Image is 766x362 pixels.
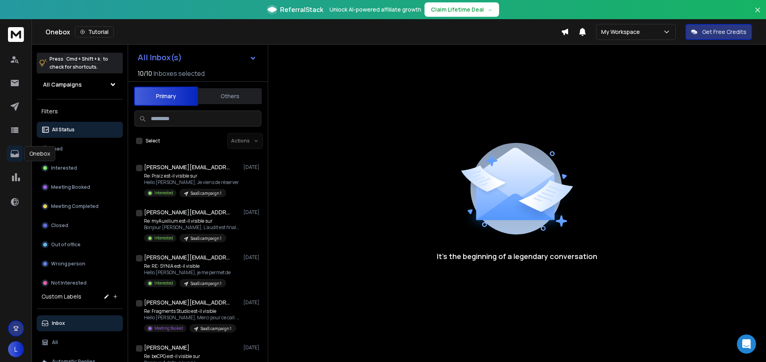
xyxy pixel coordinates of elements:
[144,173,239,179] p: Re: Praiz est-il visible sur
[144,308,240,315] p: Re: Fragments Studio est-il visible
[144,315,240,321] p: Hello [PERSON_NAME], Merci pour ce call. Tu
[144,179,239,186] p: Hello [PERSON_NAME], Je viens de réserver
[37,275,123,291] button: Not Interested
[243,344,261,351] p: [DATE]
[37,218,123,233] button: Closed
[330,6,421,14] p: Unlock AI-powered affiliate growth
[702,28,746,36] p: Get Free Credits
[41,293,81,301] h3: Custom Labels
[601,28,643,36] p: My Workspace
[243,299,261,306] p: [DATE]
[146,138,160,144] label: Select
[154,69,205,78] h3: Inboxes selected
[144,263,231,269] p: Re: RE: SYNIA est-il visible
[8,341,24,357] button: L
[37,122,123,138] button: All Status
[243,209,261,216] p: [DATE]
[45,26,561,38] div: Onebox
[685,24,752,40] button: Get Free Credits
[280,5,323,14] span: ReferralStack
[144,344,190,352] h1: [PERSON_NAME]
[51,165,77,171] p: Interested
[138,53,182,61] h1: All Inbox(s)
[144,218,240,224] p: Re: myAuxilium est-il visible sur
[75,26,114,38] button: Tutorial
[191,281,221,287] p: SaaS campaign 1
[243,164,261,170] p: [DATE]
[191,190,221,196] p: SaaS campaign 1
[37,179,123,195] button: Meeting Booked
[424,2,499,17] button: Claim Lifetime Deal→
[51,241,81,248] p: Out of office
[37,141,123,157] button: Lead
[144,163,232,171] h1: [PERSON_NAME][EMAIL_ADDRESS][DOMAIN_NAME]
[37,106,123,117] h3: Filters
[144,353,234,360] p: Re: beCPG est-il visible sur
[37,237,123,253] button: Out of office
[37,160,123,176] button: Interested
[437,251,597,262] p: It’s the beginning of a legendary conversation
[131,49,263,65] button: All Inbox(s)
[51,261,85,267] p: Wrong person
[154,235,173,241] p: Interested
[52,320,65,326] p: Inbox
[52,339,58,346] p: All
[37,334,123,350] button: All
[51,146,63,152] p: Lead
[144,224,240,231] p: Bonjour [PERSON_NAME], L’audit est finalisé ! Quelles
[51,184,90,190] p: Meeting Booked
[43,81,82,89] h1: All Campaigns
[154,190,173,196] p: Interested
[752,5,763,24] button: Close banner
[201,326,231,332] p: SaaS campaign 1
[51,222,68,229] p: Closed
[134,87,198,106] button: Primary
[37,77,123,93] button: All Campaigns
[737,334,756,354] div: Open Intercom Messenger
[154,280,173,286] p: Interested
[49,55,108,71] p: Press to check for shortcuts.
[144,208,232,216] h1: [PERSON_NAME][EMAIL_ADDRESS]
[37,198,123,214] button: Meeting Completed
[51,203,99,210] p: Meeting Completed
[243,254,261,261] p: [DATE]
[144,299,232,307] h1: [PERSON_NAME][EMAIL_ADDRESS][DOMAIN_NAME]
[198,87,262,105] button: Others
[24,146,55,161] div: Onebox
[37,256,123,272] button: Wrong person
[487,6,493,14] span: →
[144,253,232,261] h1: [PERSON_NAME][EMAIL_ADDRESS][DOMAIN_NAME]
[65,54,101,63] span: Cmd + Shift + k
[138,69,152,78] span: 10 / 10
[51,280,87,286] p: Not Interested
[37,315,123,331] button: Inbox
[154,325,183,331] p: Meeting Booked
[191,235,221,241] p: SaaS campaign 1
[52,127,75,133] p: All Status
[144,269,231,276] p: Hello [PERSON_NAME], je me permet de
